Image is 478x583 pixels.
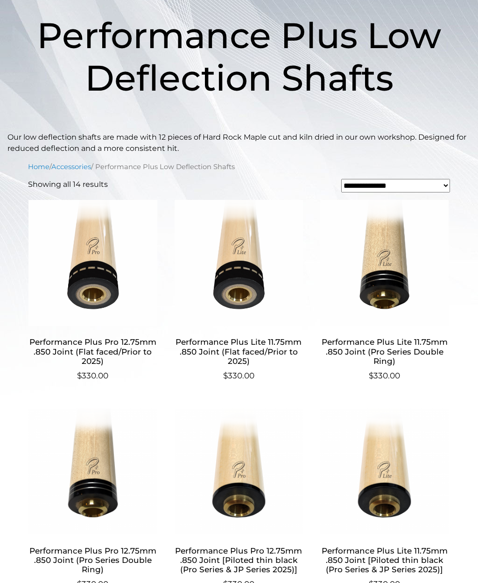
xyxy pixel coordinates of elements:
[28,162,450,172] nav: Breadcrumb
[320,200,450,382] a: Performance Plus Lite 11.75mm .850 Joint (Pro Series Double Ring) $330.00
[28,334,158,370] h2: Performance Plus Pro 12.75mm .850 Joint (Flat faced/Prior to 2025)
[28,179,108,190] p: Showing all 14 results
[369,371,400,380] bdi: 330.00
[28,200,158,382] a: Performance Plus Pro 12.75mm .850 Joint (Flat faced/Prior to 2025) $330.00
[51,163,91,171] a: Accessories
[320,408,450,534] img: Performance Plus Lite 11.75mm .850 Joint [Piloted thin black (Pro Series & JP Series 2025)]
[320,200,450,326] img: Performance Plus Lite 11.75mm .850 Joint (Pro Series Double Ring)
[28,200,158,326] img: Performance Plus Pro 12.75mm .850 Joint (Flat faced/Prior to 2025)
[174,408,303,534] img: Performance Plus Pro 12.75mm .850 Joint [Piloted thin black (Pro Series & JP Series 2025)]
[223,371,254,380] bdi: 330.00
[174,200,303,382] a: Performance Plus Lite 11.75mm .850 Joint (Flat faced/Prior to 2025) $330.00
[37,14,441,100] span: Performance Plus Low Deflection Shafts
[174,334,303,370] h2: Performance Plus Lite 11.75mm .850 Joint (Flat faced/Prior to 2025)
[174,542,303,578] h2: Performance Plus Pro 12.75mm .850 Joint [Piloted thin black (Pro Series & JP Series 2025)]
[77,371,108,380] bdi: 330.00
[28,408,158,534] img: Performance Plus Pro 12.75mm .850 Joint (Pro Series Double Ring)
[7,132,471,154] p: Our low deflection shafts are made with 12 pieces of Hard Rock Maple cut and kiln dried in our ow...
[174,200,303,326] img: Performance Plus Lite 11.75mm .850 Joint (Flat faced/Prior to 2025)
[320,334,450,370] h2: Performance Plus Lite 11.75mm .850 Joint (Pro Series Double Ring)
[341,179,450,192] select: Shop order
[28,542,158,578] h2: Performance Plus Pro 12.75mm .850 Joint (Pro Series Double Ring)
[223,371,228,380] span: $
[320,542,450,578] h2: Performance Plus Lite 11.75mm .850 Joint [Piloted thin black (Pro Series & JP Series 2025)]
[77,371,82,380] span: $
[369,371,373,380] span: $
[28,163,49,171] a: Home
